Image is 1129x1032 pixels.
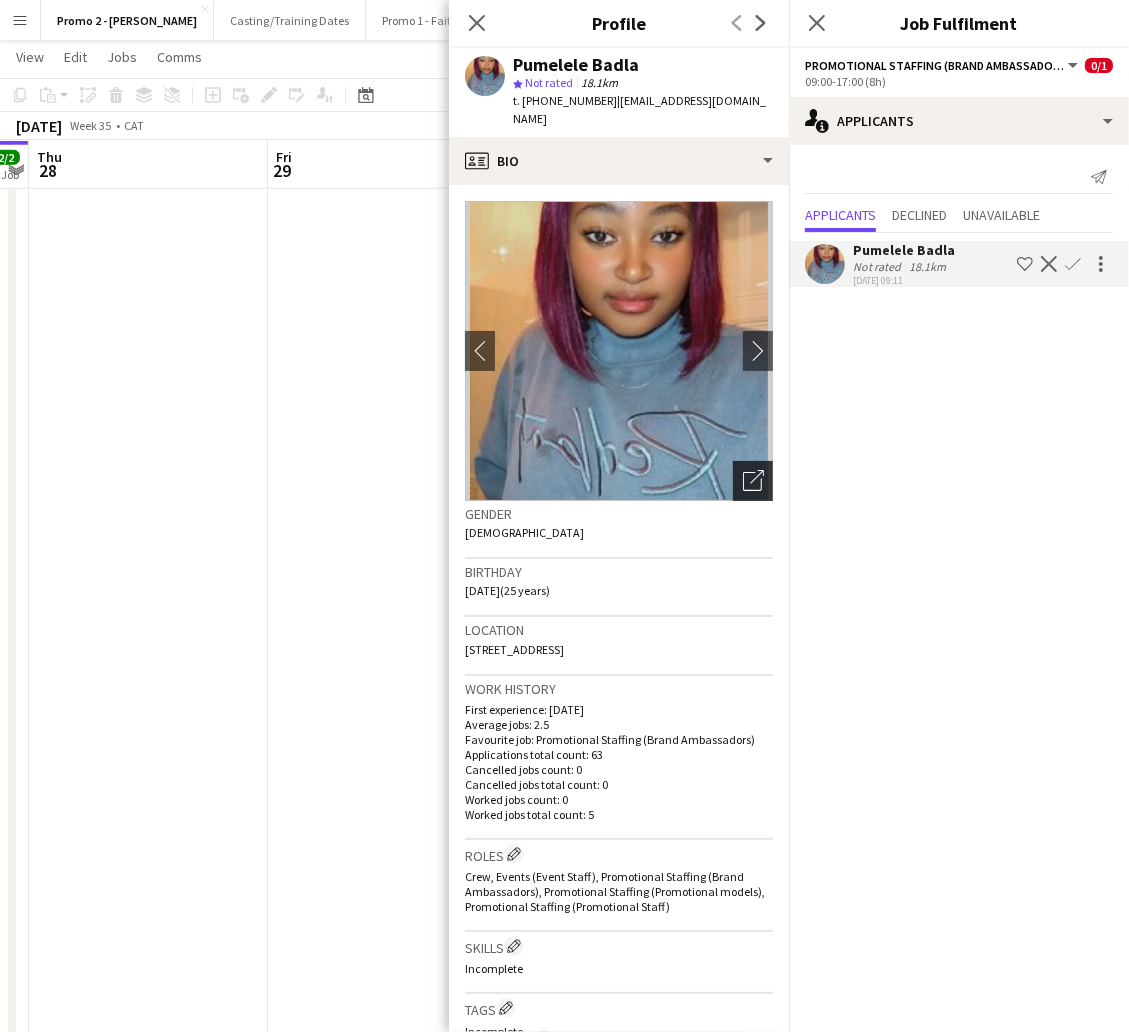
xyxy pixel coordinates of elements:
p: Favourite job: Promotional Staffing (Brand Ambassadors) [465,732,773,747]
h3: Location [465,621,773,639]
h3: Work history [465,680,773,698]
div: Pumelele Badla [513,56,639,74]
button: Promo 1 - Faith [366,1,475,40]
span: Crew, Events (Event Staff), Promotional Staffing (Brand Ambassadors), Promotional Staffing (Promo... [465,869,765,914]
span: Unavailable [963,208,1040,222]
button: Promo 2 - [PERSON_NAME] [41,1,214,40]
h3: Skills [465,936,773,957]
span: 28 [34,159,62,182]
span: t. [PHONE_NUMBER] [513,93,617,108]
h3: Roles [465,844,773,865]
p: First experience: [DATE] [465,702,773,717]
span: Edit [64,48,87,66]
span: 29 [273,159,292,182]
button: Promotional Staffing (Brand Ambassadors) [805,58,1081,73]
span: Week 35 [66,118,116,133]
div: 09:00-17:00 (8h) [805,74,1113,89]
a: Comms [149,44,210,70]
h3: Tags [465,998,773,1019]
div: [DATE] 09:11 [853,274,955,287]
span: Declined [892,208,947,222]
p: Average jobs: 2.5 [465,717,773,732]
div: 18.1km [905,259,950,274]
p: Cancelled jobs total count: 0 [465,777,773,792]
span: | [EMAIL_ADDRESS][DOMAIN_NAME] [513,93,766,126]
span: [DEMOGRAPHIC_DATA] [465,525,584,540]
a: View [8,44,52,70]
p: Incomplete [465,961,773,976]
h3: Profile [449,10,789,36]
p: Worked jobs total count: 5 [465,807,773,822]
div: [DATE] [16,116,62,136]
span: View [16,48,44,66]
a: Jobs [99,44,145,70]
div: Pumelele Badla [853,241,955,259]
img: Crew avatar or photo [465,201,773,501]
span: [STREET_ADDRESS] [465,642,564,657]
a: Edit [56,44,95,70]
div: Bio [449,137,789,185]
span: [DATE] (25 years) [465,583,550,598]
span: 0/1 [1085,58,1113,73]
h3: Job Fulfilment [789,10,1129,36]
h3: Gender [465,505,773,523]
span: Jobs [107,48,137,66]
span: Applicants [805,208,876,222]
span: 18.1km [577,75,622,90]
h3: Birthday [465,563,773,581]
span: Comms [157,48,202,66]
p: Cancelled jobs count: 0 [465,762,773,777]
span: Fri [276,148,292,166]
span: Promotional Staffing (Brand Ambassadors) [805,58,1065,73]
p: Applications total count: 63 [465,747,773,762]
div: CAT [124,118,144,133]
button: Casting/Training Dates [214,1,366,40]
span: Not rated [525,75,573,90]
div: Applicants [789,97,1129,145]
p: Worked jobs count: 0 [465,792,773,807]
span: Thu [37,148,62,166]
div: Open photos pop-in [733,461,773,501]
div: Not rated [853,259,905,274]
